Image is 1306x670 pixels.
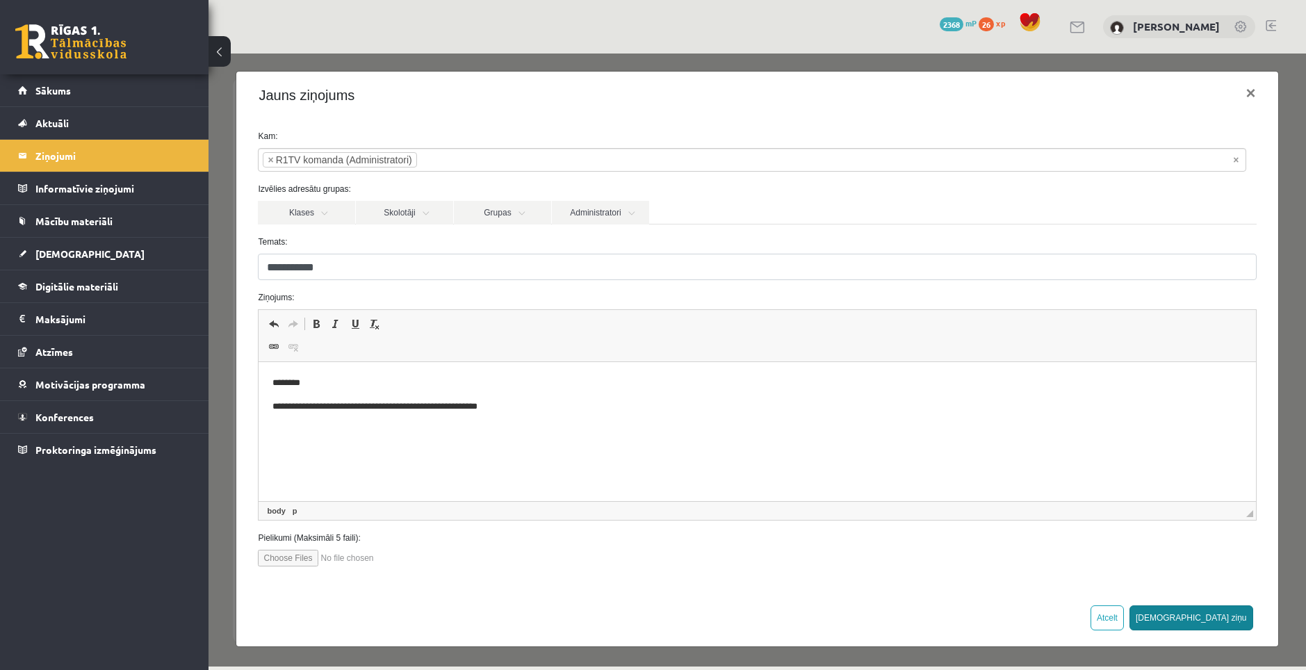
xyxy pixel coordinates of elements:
span: 2368 [940,17,963,31]
label: Ziņojums: [39,238,1058,250]
a: 2368 mP [940,17,977,28]
span: xp [996,17,1005,28]
span: Atzīmes [35,345,73,358]
a: Ziņojumi [18,140,191,172]
a: Administratori [343,147,441,171]
a: Digitālie materiāli [18,270,191,302]
span: Sākums [35,84,71,97]
a: Atkārtot (vadīšanas taustiņš+Y) [75,261,95,279]
a: p elements [81,451,92,464]
span: Digitālie materiāli [35,280,118,293]
label: Temats: [39,182,1058,195]
li: R1TV komanda (Administratori) [54,99,208,114]
span: Motivācijas programma [35,378,145,391]
a: Sākums [18,74,191,106]
a: Atzīmes [18,336,191,368]
a: Noņemt stilus [156,261,176,279]
a: Proktoringa izmēģinājums [18,434,191,466]
a: Atcelt (vadīšanas taustiņš+Z) [56,261,75,279]
button: × [1027,20,1059,59]
a: Maksājumi [18,303,191,335]
label: Pielikumi (Maksimāli 5 faili): [39,478,1058,491]
label: Izvēlies adresātu grupas: [39,129,1058,142]
a: [DEMOGRAPHIC_DATA] [18,238,191,270]
a: Informatīvie ziņojumi [18,172,191,204]
legend: Maksājumi [35,303,191,335]
span: Mērogot [1038,457,1045,464]
a: [PERSON_NAME] [1133,19,1220,33]
a: Klases [49,147,147,171]
h4: Jauns ziņojums [50,31,146,52]
legend: Informatīvie ziņojumi [35,172,191,204]
a: Grupas [245,147,343,171]
a: Slīpraksts (vadīšanas taustiņš+I) [117,261,137,279]
button: Atcelt [882,552,915,577]
span: 26 [979,17,994,31]
a: Konferences [18,401,191,433]
a: Treknraksts (vadīšanas taustiņš+B) [98,261,117,279]
span: mP [965,17,977,28]
iframe: Bagātinātā teksta redaktors, wiswyg-editor-47024750025940-1757318132-65 [50,309,1047,448]
a: Mācību materiāli [18,205,191,237]
img: Rauls Sakne [1110,21,1124,35]
button: [DEMOGRAPHIC_DATA] ziņu [921,552,1045,577]
span: Mācību materiāli [35,215,113,227]
a: body elements [56,451,79,464]
span: Konferences [35,411,94,423]
legend: Ziņojumi [35,140,191,172]
span: × [59,99,65,113]
a: 26 xp [979,17,1012,28]
a: Motivācijas programma [18,368,191,400]
span: Aktuāli [35,117,69,129]
a: Aktuāli [18,107,191,139]
a: Atsaistīt [75,284,95,302]
span: [DEMOGRAPHIC_DATA] [35,247,145,260]
a: Skolotāji [147,147,245,171]
span: Proktoringa izmēģinājums [35,443,156,456]
a: Saite (vadīšanas taustiņš+K) [56,284,75,302]
span: Noņemt visus vienumus [1025,99,1030,113]
a: Pasvītrojums (vadīšanas taustiņš+U) [137,261,156,279]
a: Rīgas 1. Tālmācības vidusskola [15,24,126,59]
label: Kam: [39,76,1058,89]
